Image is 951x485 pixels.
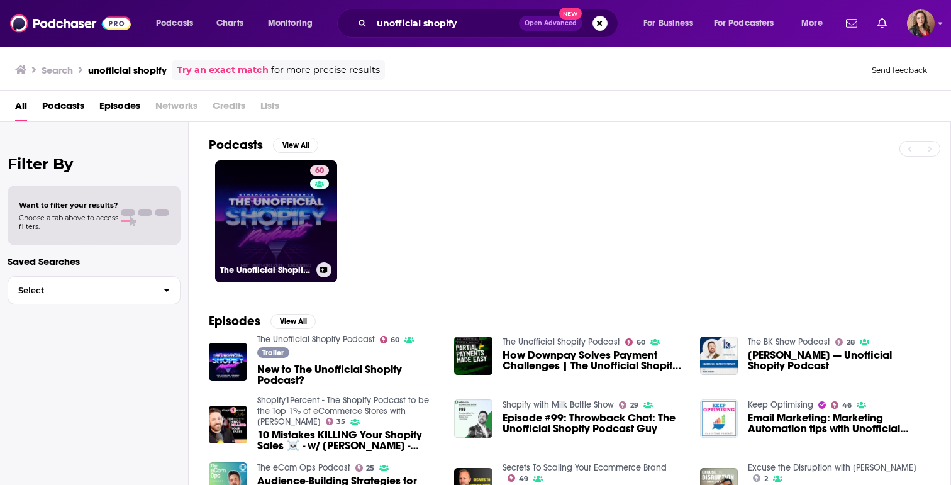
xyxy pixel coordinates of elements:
a: Kurt Elster — Unofficial Shopify Podcast [700,337,738,375]
span: Want to filter your results? [19,201,118,209]
h2: Filter By [8,155,181,173]
button: open menu [635,13,709,33]
a: 25 [355,464,375,472]
button: Open AdvancedNew [519,16,582,31]
span: 10 Mistakes KILLING Your Shopify Sales ☠️ - w/ [PERSON_NAME] - Unofficial Shopify Podcast [257,430,440,451]
a: Email Marketing: Marketing Automation tips with Unofficial Shopify Podcast's Kurt Elster [748,413,930,434]
a: 29 [619,401,638,409]
a: 60 [380,336,400,343]
div: Search podcasts, credits, & more... [349,9,630,38]
a: 2 [753,474,768,482]
img: Email Marketing: Marketing Automation tips with Unofficial Shopify Podcast's Kurt Elster [700,399,738,438]
span: 46 [842,403,852,408]
a: All [15,96,27,121]
button: open menu [706,13,792,33]
span: Podcasts [156,14,193,32]
a: Episode #99: Throwback Chat: The Unofficial Shopify Podcast Guy [503,413,685,434]
span: Choose a tab above to access filters. [19,213,118,231]
a: Shopify with Milk Bottle Show [503,399,614,410]
span: Monitoring [268,14,313,32]
span: Select [8,286,153,294]
a: 60The Unofficial Shopify Podcast [215,160,337,282]
p: Saved Searches [8,255,181,267]
a: EpisodesView All [209,313,316,329]
a: The Unofficial Shopify Podcast [257,334,375,345]
span: Open Advanced [525,20,577,26]
span: Logged in as catygray [907,9,935,37]
a: 46 [831,401,852,409]
a: Podcasts [42,96,84,121]
a: New to The Unofficial Shopify Podcast? [257,364,440,386]
h2: Podcasts [209,137,263,153]
button: open menu [147,13,209,33]
input: Search podcasts, credits, & more... [372,13,519,33]
a: 10 Mistakes KILLING Your Shopify Sales ☠️ - w/ Kurt Elster - Unofficial Shopify Podcast [257,430,440,451]
a: 35 [326,418,346,425]
span: For Podcasters [714,14,774,32]
span: 49 [519,476,528,482]
a: 49 [508,474,528,482]
span: Lists [260,96,279,121]
a: How Downpay Solves Payment Challenges | The Unofficial Shopify Podcast [503,350,685,371]
a: Charts [208,13,251,33]
a: 28 [835,338,855,346]
span: 60 [637,340,645,345]
a: Shopify1Percent - The Shopify Podcast to be the Top 1% of eCommerce Stores with Jay Myers [257,395,429,427]
img: User Profile [907,9,935,37]
img: 10 Mistakes KILLING Your Shopify Sales ☠️ - w/ Kurt Elster - Unofficial Shopify Podcast [209,406,247,444]
img: Episode #99: Throwback Chat: The Unofficial Shopify Podcast Guy [454,399,492,438]
span: Email Marketing: Marketing Automation tips with Unofficial Shopify Podcast's [PERSON_NAME] [748,413,930,434]
a: Keep Optimising [748,399,813,410]
h3: The Unofficial Shopify Podcast [220,265,311,276]
span: Charts [216,14,243,32]
h2: Episodes [209,313,260,329]
span: for more precise results [271,63,380,77]
button: open menu [792,13,838,33]
a: Secrets To Scaling Your Ecommerce Brand [503,462,667,473]
button: View All [273,138,318,153]
span: Credits [213,96,245,121]
span: 28 [847,340,855,345]
img: New to The Unofficial Shopify Podcast? [209,343,247,381]
span: More [801,14,823,32]
span: Networks [155,96,197,121]
a: Try an exact match [177,63,269,77]
img: How Downpay Solves Payment Challenges | The Unofficial Shopify Podcast [454,337,492,375]
a: Show notifications dropdown [841,13,862,34]
span: [PERSON_NAME] — Unofficial Shopify Podcast [748,350,930,371]
button: Select [8,276,181,304]
a: The Unofficial Shopify Podcast [503,337,620,347]
a: The eCom Ops Podcast [257,462,350,473]
a: Show notifications dropdown [872,13,892,34]
span: 25 [366,465,374,471]
button: Show profile menu [907,9,935,37]
span: 60 [315,165,324,177]
button: View All [270,314,316,329]
span: 2 [764,476,768,482]
a: PodcastsView All [209,137,318,153]
span: Trailer [262,349,284,357]
a: The BK Show Podcast [748,337,830,347]
span: 35 [336,419,345,425]
a: 60 [625,338,645,346]
a: Episodes [99,96,140,121]
img: Podchaser - Follow, Share and Rate Podcasts [10,11,131,35]
h3: unofficial shopify [88,64,167,76]
button: open menu [259,13,329,33]
span: 60 [391,337,399,343]
a: Kurt Elster — Unofficial Shopify Podcast [748,350,930,371]
a: 60 [310,165,329,176]
a: Excuse the Disruption with Dan Cox [748,462,916,473]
